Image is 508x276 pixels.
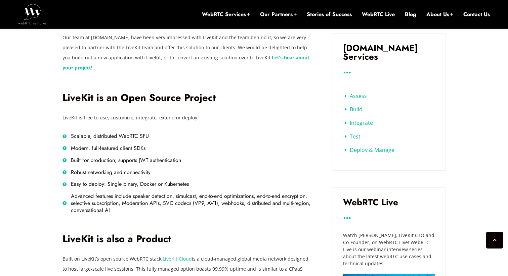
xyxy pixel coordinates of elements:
span: Easy to deploy: Single binary, Docker or Kubernetes [69,181,189,188]
a: Test [345,133,361,140]
a: Stories of Success [307,11,352,18]
h3: ... [343,68,435,73]
a: Blog [405,11,416,18]
a: Integrate [345,119,373,126]
p: Watch [PERSON_NAME], LiveKit CTO and Co-Founder, on WebRTC Live! WebRTC Live is our webinar inter... [343,232,435,267]
span: Advanced features include speaker detection, simulcast, end-to-end optimizations, end-to-end encr... [69,193,312,214]
a: LiveKit Cloud [163,256,192,262]
span: LiveKit is free to use, customize, integrate, extend or deploy. [62,114,199,121]
img: WebRTC.ventures [18,4,47,24]
a: WebRTC Live [362,11,395,18]
a: Deploy & Manage [345,146,394,154]
a: Our Partners [260,11,297,18]
a: About Us [426,11,453,18]
h2: LiveKit is also a Product [62,234,312,244]
span: Built on LiveKit’s open source WebRTC stack, [62,256,163,262]
h3: WebRTC Live [343,198,435,207]
span: Our team at [DOMAIN_NAME] have been very impressed with LiveKit and the team behind it, so we are... [62,34,307,61]
h3: [DOMAIN_NAME] Services [343,44,435,61]
a: Assess [345,92,367,100]
span: Robust networking and connectivity [69,169,151,176]
a: Build [345,106,363,113]
span: Built for production; supports JWT authentication [69,157,181,164]
h2: LiveKit is an Open Source Project [62,93,312,103]
span: Scalable, distributed WebRTC SFU [69,133,149,140]
a: Contact Us [463,11,490,18]
h3: ... [343,213,435,218]
a: WebRTC Services [202,11,250,18]
span: Modern, full-featured client SDKs [69,145,145,152]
